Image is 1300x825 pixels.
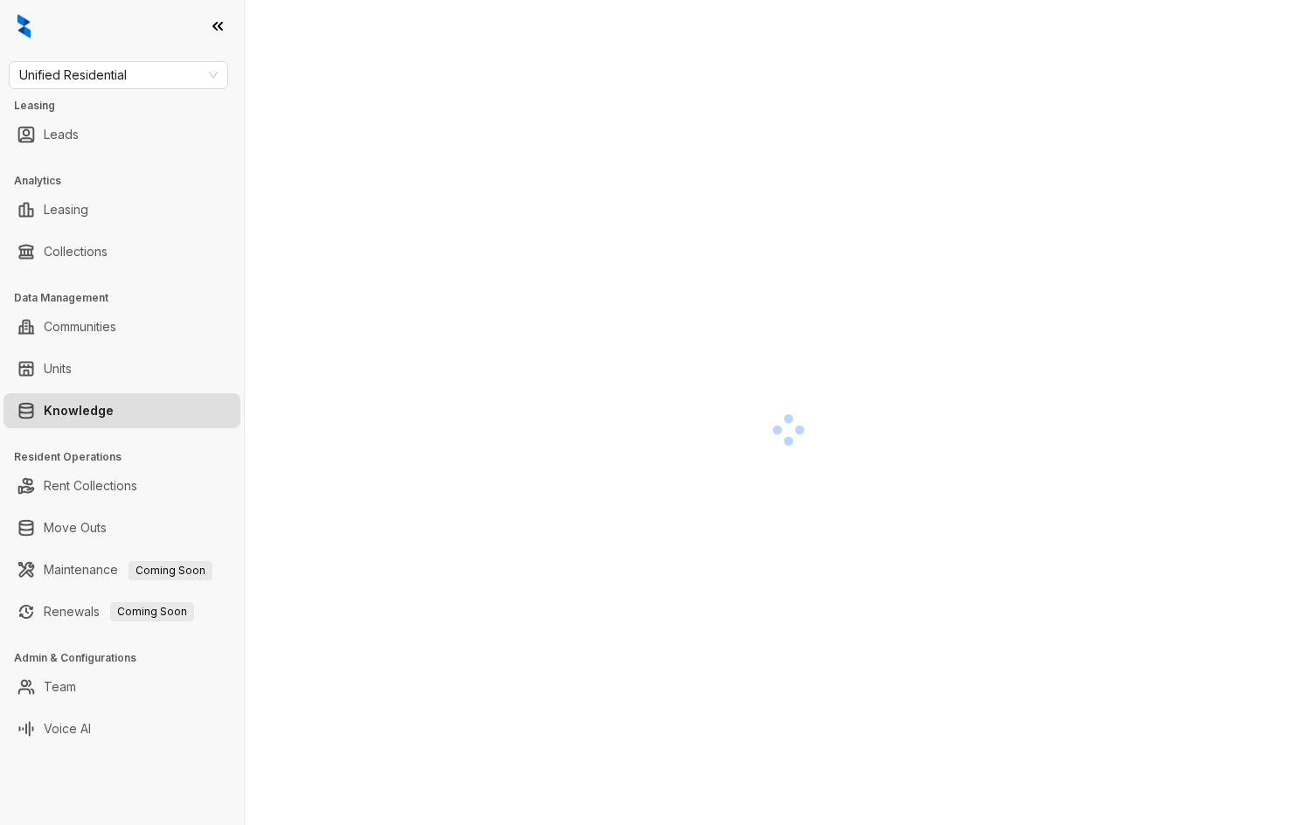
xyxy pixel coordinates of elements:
a: Team [44,669,76,704]
a: Units [44,351,72,386]
li: Rent Collections [3,468,240,503]
li: Maintenance [3,552,240,587]
a: Rent Collections [44,468,137,503]
a: Leasing [44,192,88,227]
a: Collections [44,234,108,269]
li: Leasing [3,192,240,227]
a: Voice AI [44,711,91,746]
span: Coming Soon [110,602,194,621]
img: logo [17,14,31,38]
a: Leads [44,117,79,152]
li: Renewals [3,594,240,629]
li: Units [3,351,240,386]
li: Voice AI [3,711,240,746]
li: Communities [3,309,240,344]
li: Move Outs [3,510,240,545]
li: Collections [3,234,240,269]
li: Knowledge [3,393,240,428]
a: Communities [44,309,116,344]
span: Unified Residential [19,62,218,88]
a: Knowledge [44,393,114,428]
h3: Leasing [14,98,244,114]
h3: Analytics [14,173,244,189]
li: Leads [3,117,240,152]
a: RenewalsComing Soon [44,594,194,629]
h3: Admin & Configurations [14,650,244,666]
h3: Resident Operations [14,449,244,465]
a: Move Outs [44,510,107,545]
li: Team [3,669,240,704]
h3: Data Management [14,290,244,306]
span: Coming Soon [129,561,212,580]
